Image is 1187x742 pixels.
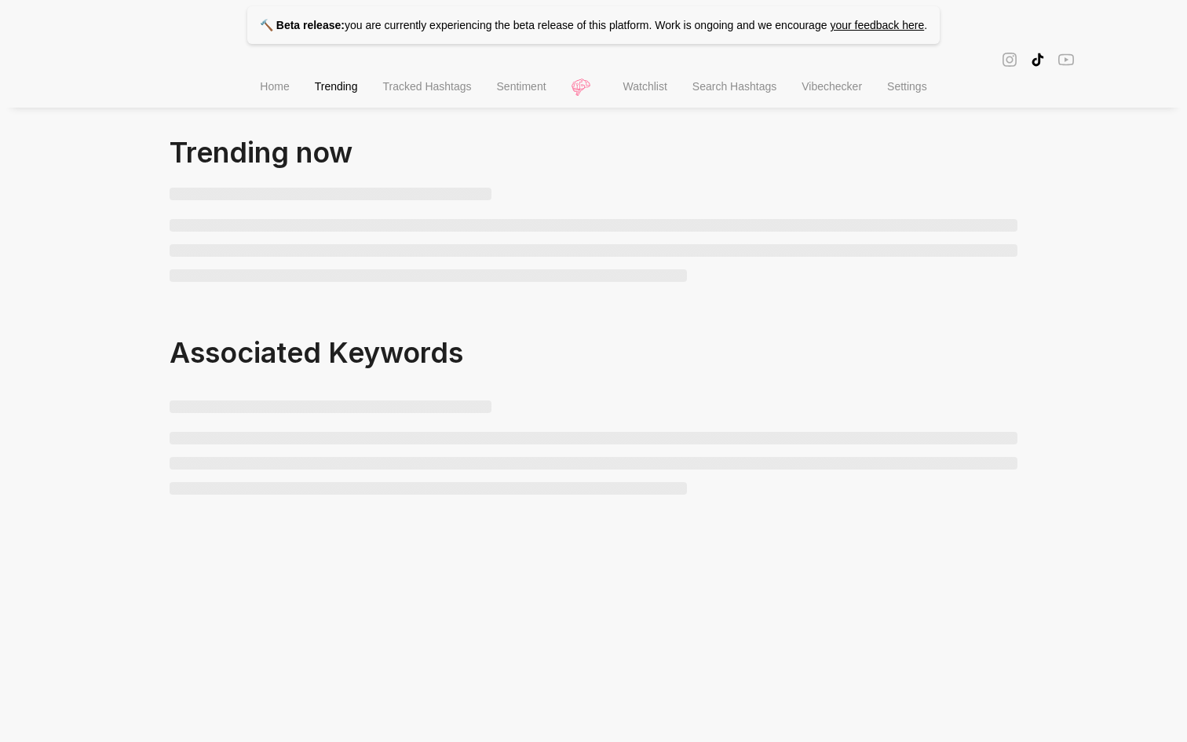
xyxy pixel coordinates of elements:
[315,80,358,93] span: Trending
[247,6,940,44] p: you are currently experiencing the beta release of this platform. Work is ongoing and we encourage .
[623,80,667,93] span: Watchlist
[1002,50,1017,68] span: instagram
[170,135,352,170] span: Trending now
[887,80,927,93] span: Settings
[802,80,862,93] span: Vibechecker
[497,80,546,93] span: Sentiment
[170,335,463,370] span: Associated Keywords
[692,80,776,93] span: Search Hashtags
[260,19,345,31] strong: 🔨 Beta release:
[382,80,471,93] span: Tracked Hashtags
[1058,50,1074,68] span: youtube
[260,80,289,93] span: Home
[830,19,924,31] a: your feedback here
